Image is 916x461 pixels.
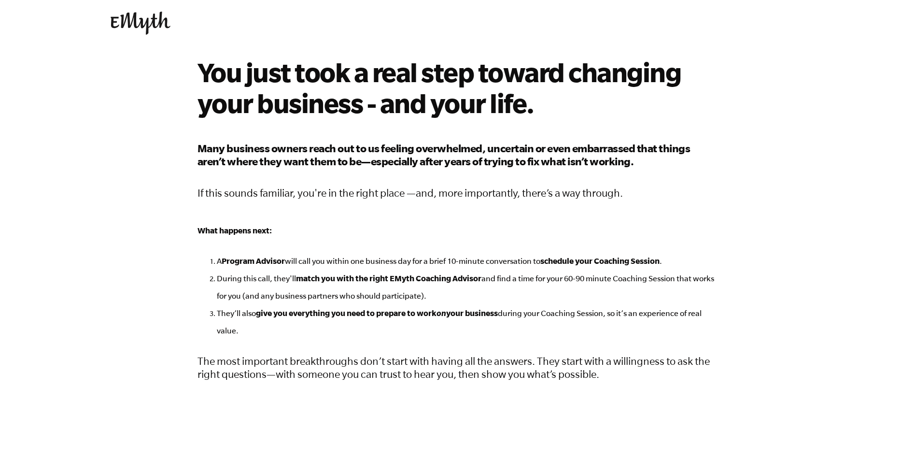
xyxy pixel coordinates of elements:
span: A will call you within one business day for a brief 10-minute conversation to . [217,257,662,265]
strong: schedule your Coaching Session [540,256,660,265]
span: They’ll also during your Coaching Session, so it’s an experience of real value. [217,309,702,335]
h2: You just took a real step toward changing your business - and your life. [197,57,719,118]
i: on [437,308,446,317]
strong: match you with the right EMyth Coaching Advisor [296,274,481,283]
strong: give you [256,308,287,317]
strong: everything you need to prepare to work [289,308,437,317]
span: Many business owners reach out to us feeling overwhelmed, uncertain or even embarrassed that thin... [197,142,691,167]
img: EMyth [111,12,170,35]
p: The most important breakthroughs don’t start with having all the answers. They start with a willi... [197,355,719,381]
strong: Program Advisor [222,256,285,265]
strong: What happens next: [197,226,272,235]
strong: your business [446,308,498,317]
p: If this sounds familiar, you're in the right place —and, more importantly, there’s a way through. [197,184,719,202]
span: During this call, they'll and find a time for your 60-90 minute Coaching Session that works for y... [217,274,714,300]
